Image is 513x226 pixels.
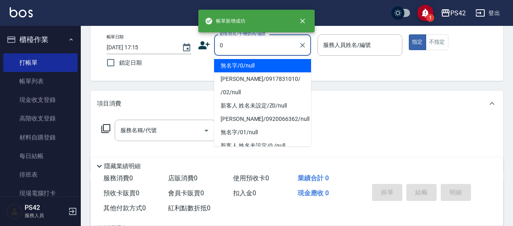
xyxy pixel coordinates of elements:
h5: PS42 [25,204,66,212]
p: 項目消費 [97,99,121,108]
span: 扣入金 0 [233,189,256,197]
span: 紅利點數折抵 0 [168,204,210,212]
span: 服務消費 0 [103,174,133,182]
span: 鎖定日期 [119,59,142,67]
span: 帳單新增成功 [205,17,245,25]
button: 登出 [472,6,503,21]
button: save [417,5,433,21]
button: PS42 [437,5,469,21]
a: 現場電腦打卡 [3,184,78,203]
button: close [294,12,311,30]
p: 隱藏業績明細 [104,162,141,171]
li: [PERSON_NAME]/0917831010/ [214,72,311,86]
li: 新客人 姓名未設定/Z0/null [214,99,311,112]
a: 帳單列表 [3,72,78,91]
button: Clear [297,40,308,51]
span: 店販消費 0 [168,174,198,182]
div: 項目消費 [90,91,503,116]
button: Open [200,124,213,137]
a: 材料自購登錄 [3,128,78,147]
button: Choose date, selected date is 2025-08-16 [177,38,196,57]
a: 打帳單 [3,53,78,72]
span: 使用預收卡 0 [233,174,269,182]
p: 服務人員 [25,212,66,219]
button: 櫃檯作業 [3,29,78,50]
li: [PERSON_NAME]/0920066362/null [214,112,311,126]
li: 無名字/0/null [214,59,311,72]
a: 現金收支登錄 [3,91,78,109]
a: 每日結帳 [3,147,78,165]
span: 業績合計 0 [298,174,329,182]
img: Logo [10,7,33,17]
button: 指定 [409,34,426,50]
label: 顧客姓名/手機號碼/編號 [220,31,266,37]
a: 高階收支登錄 [3,109,78,128]
span: 會員卡販賣 0 [168,189,204,197]
span: 預收卡販賣 0 [103,189,139,197]
div: PS42 [450,8,466,18]
img: Person [6,203,23,220]
li: /02/null [214,86,311,99]
input: YYYY/MM/DD hh:mm [107,41,174,54]
a: 排班表 [3,165,78,184]
li: 無名字/01/null [214,126,311,139]
button: 不指定 [426,34,448,50]
span: 現金應收 0 [298,189,329,197]
label: 帳單日期 [107,34,124,40]
span: 1 [426,14,434,22]
li: 新客人 姓名未設定/0./null [214,139,311,152]
span: 其他付款方式 0 [103,204,146,212]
